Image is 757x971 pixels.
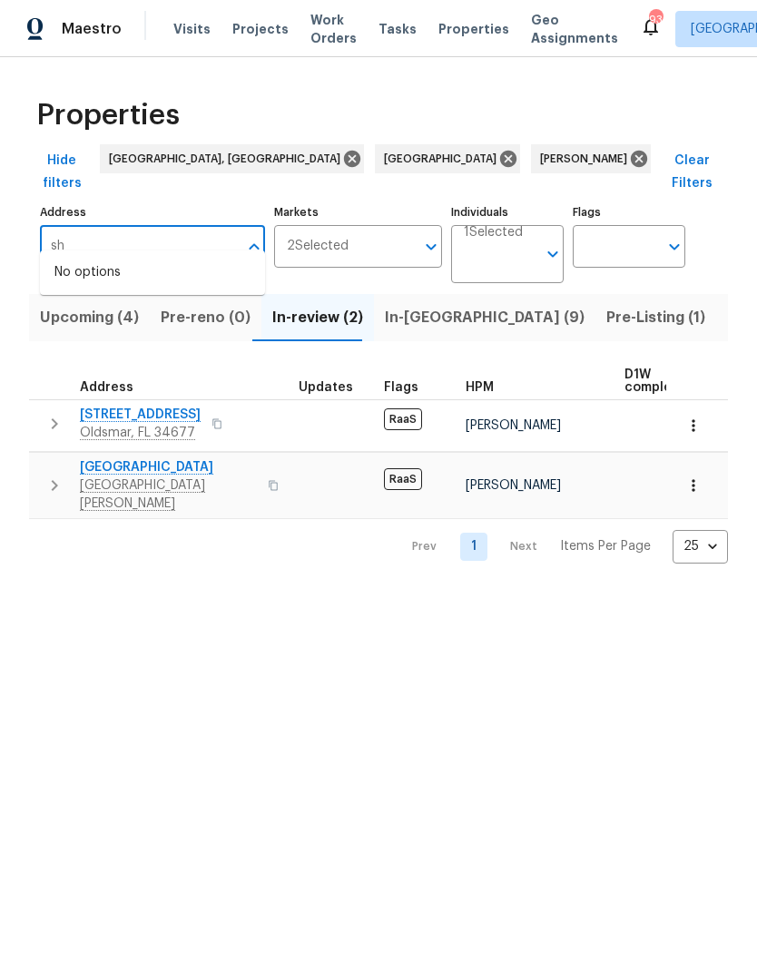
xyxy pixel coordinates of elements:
[573,207,685,218] label: Flags
[385,305,585,330] span: In-[GEOGRAPHIC_DATA] (9)
[375,144,520,173] div: [GEOGRAPHIC_DATA]
[664,150,721,194] span: Clear Filters
[624,368,685,394] span: D1W complete
[438,20,509,38] span: Properties
[161,305,251,330] span: Pre-reno (0)
[109,150,348,168] span: [GEOGRAPHIC_DATA], [GEOGRAPHIC_DATA]
[673,523,728,570] div: 25
[62,20,122,38] span: Maestro
[40,250,265,295] div: No options
[662,234,687,260] button: Open
[384,381,418,394] span: Flags
[274,207,443,218] label: Markets
[384,150,504,168] span: [GEOGRAPHIC_DATA]
[29,144,94,200] button: Hide filters
[40,207,265,218] label: Address
[173,20,211,38] span: Visits
[241,234,267,260] button: Close
[418,234,444,260] button: Open
[36,150,87,194] span: Hide filters
[460,533,487,561] a: Goto page 1
[384,468,422,490] span: RaaS
[80,381,133,394] span: Address
[540,241,565,267] button: Open
[540,150,634,168] span: [PERSON_NAME]
[466,479,561,492] span: [PERSON_NAME]
[272,305,363,330] span: In-review (2)
[464,225,523,240] span: 1 Selected
[531,11,618,47] span: Geo Assignments
[100,144,364,173] div: [GEOGRAPHIC_DATA], [GEOGRAPHIC_DATA]
[395,530,728,564] nav: Pagination Navigation
[310,11,357,47] span: Work Orders
[466,419,561,432] span: [PERSON_NAME]
[466,381,494,394] span: HPM
[40,225,238,268] input: Search ...
[649,11,662,29] div: 93
[40,305,139,330] span: Upcoming (4)
[384,408,422,430] span: RaaS
[232,20,289,38] span: Projects
[606,305,705,330] span: Pre-Listing (1)
[656,144,728,200] button: Clear Filters
[287,239,349,254] span: 2 Selected
[451,207,564,218] label: Individuals
[299,381,353,394] span: Updates
[36,106,180,124] span: Properties
[560,537,651,555] p: Items Per Page
[378,23,417,35] span: Tasks
[531,144,651,173] div: [PERSON_NAME]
